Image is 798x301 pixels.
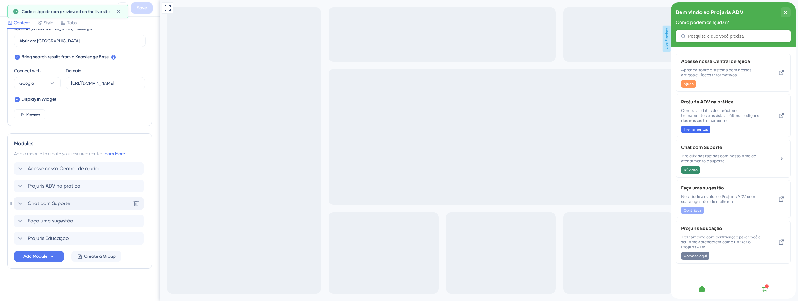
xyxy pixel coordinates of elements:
span: Aprenda sobre o sistema com nossos artigos e vídeos informativos [10,65,94,75]
span: Chat com Suporte [10,141,94,149]
div: Projuris ADV [20,4,115,12]
span: Add Module [23,253,47,260]
button: Create a Group [71,251,121,262]
span: Tire dúvidas rápidas com nosso time de atendimento e suporte [10,151,94,161]
span: Live Preview [503,26,511,52]
span: Chat com Suporte [28,200,70,207]
span: Content [14,19,30,26]
span: Como podemos ajudar? [5,17,58,22]
div: Connect with [14,67,61,74]
div: Acesse nossa Central de ajuda [14,162,146,175]
div: Domain [66,67,81,74]
span: Comece aqui [13,251,36,256]
input: Pesquise o que você precisa [17,31,115,36]
span: Projuris ADV na prática [10,96,84,103]
span: Faça uma sugestão [10,182,84,189]
div: Chat com Suporte [10,141,94,171]
button: Add Module [14,251,64,262]
span: Contribua [13,205,31,210]
span: Acesse nossa Central de ajuda [28,165,99,172]
span: Treinamentos [13,124,37,129]
span: Faça uma sugestão [28,217,73,225]
a: Learn More. [103,151,126,156]
span: Bring search results from a Knowledge Base [22,53,109,61]
span: Add a module to create your resource center. [14,151,103,156]
div: close resource center [110,5,120,15]
span: Tabs [67,19,77,26]
div: Projuris Educação [14,232,146,245]
div: Modules [14,140,146,147]
span: Save [137,4,147,12]
span: Projuris Educação [10,222,84,230]
button: Preview [14,109,45,119]
div: Faça uma sugestão [10,182,94,212]
div: Projuris ADV na prática [14,180,146,192]
span: Style [44,19,53,26]
span: Bem vindo ao Projuris ADV [5,5,73,15]
div: Faça uma sugestão [14,215,146,227]
input: help.userguiding.com [71,80,140,87]
span: Treinamento com certificação para você e seu time aprenderem como utilizar o Projuris ADV. [10,232,94,247]
div: Chat com Suporte [14,197,146,210]
button: Save [131,2,153,14]
span: Projuris ADV na prática [28,182,80,190]
div: Acesse nossa Central de ajuda [10,55,94,85]
div: Projuris ADV na prática [10,96,94,131]
div: 3 [59,3,61,8]
span: Acesse nossa Central de ajuda [10,55,84,63]
span: Dúvidas [13,165,27,170]
span: Projuris Educação [28,235,69,242]
div: Projuris Educação [10,222,94,257]
span: Confira as datas dos próximos treinamentos e assista as últimas edições dos nossos treinamentos [10,106,94,121]
span: Preview [26,112,40,117]
span: Create a Group [84,253,116,260]
span: Nos ajude a evoluir o Projuris ADV com suas sugestões de melhoria [10,192,94,202]
button: Google [14,77,61,89]
span: Ajuda [13,79,23,84]
span: Display in Widget [22,96,56,103]
span: Google [19,79,34,87]
span: Code snippets can previewed on the live site [22,8,110,15]
input: Abrir em nova aba [19,37,140,44]
span: Suporte e Novidades [6,2,55,9]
